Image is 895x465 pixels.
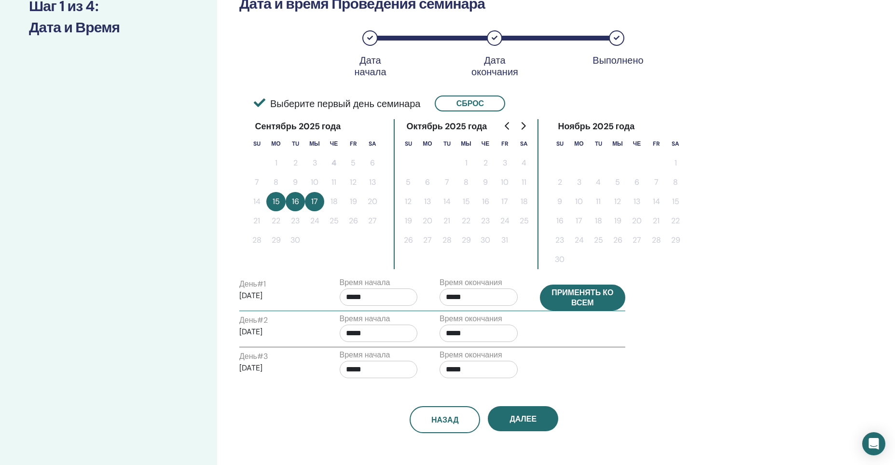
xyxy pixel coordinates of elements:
ya-tr-span: Дата начала [354,54,386,78]
ya-tr-span: Назад [431,415,459,425]
button: 7 [647,173,666,192]
ya-tr-span: FR [350,140,357,148]
button: 13 [363,173,382,192]
ya-tr-span: День [239,279,257,289]
button: 3 [305,153,324,173]
button: 9 [286,173,305,192]
button: 9 [476,173,495,192]
button: 29 [456,231,476,250]
th: Четверг [324,134,344,153]
ya-tr-span: Применять ко всем [551,287,613,308]
ya-tr-span: Ноябрь 2025 года [558,120,634,133]
button: 8 [266,173,286,192]
button: 27 [363,211,382,231]
ya-tr-span: Время окончания [440,314,502,324]
th: Суббота [514,134,534,153]
button: 26 [608,231,627,250]
button: 16 [476,192,495,211]
button: 17 [495,192,514,211]
button: Перейти к предыдущему месяцу [500,116,515,136]
th: Пятница [495,134,514,153]
button: 15 [266,192,286,211]
button: 12 [608,192,627,211]
button: 5 [344,153,363,173]
button: 14 [437,192,456,211]
ya-tr-span: Октябрь 2025 года [406,120,487,133]
button: 10 [495,173,514,192]
button: 6 [418,173,437,192]
th: Воскресенье [399,134,418,153]
ya-tr-span: Tu [292,140,299,148]
button: 20 [627,211,647,231]
button: 6 [363,153,382,173]
ya-tr-span: # [257,315,263,325]
th: Понедельник [266,134,286,153]
button: 21 [437,211,456,231]
button: 16 [550,211,569,231]
button: 12 [399,192,418,211]
button: 19 [399,211,418,231]
button: 20 [363,192,382,211]
button: 7 [247,173,266,192]
ya-tr-span: Сентябрь 2025 года [255,120,341,133]
button: 2 [286,153,305,173]
button: 30 [286,231,305,250]
button: 26 [399,231,418,250]
button: 18 [589,211,608,231]
ya-tr-span: День [239,315,257,325]
button: 24 [495,211,514,231]
button: 9 [550,192,569,211]
th: Четверг [627,134,647,153]
ya-tr-span: Мо [574,140,583,148]
ya-tr-span: 1 [263,279,266,289]
button: 1 [456,153,476,173]
ya-tr-span: Выполнено [592,54,643,67]
button: 8 [456,173,476,192]
button: 15 [456,192,476,211]
ya-tr-span: Мы [461,140,471,148]
button: Назад [410,406,480,433]
label: Время окончания [440,349,502,361]
button: 11 [589,192,608,211]
button: 25 [514,211,534,231]
button: 14 [247,192,266,211]
button: 2 [550,173,569,192]
th: Суббота [666,134,685,153]
button: Применять ко всем [540,285,626,311]
th: Воскресенье [550,134,569,153]
th: Вторник [589,134,608,153]
button: 30 [550,250,569,269]
ya-tr-span: Su [556,140,564,148]
button: 21 [647,211,666,231]
div: Откройте Интерком-Мессенджер [862,432,885,455]
ya-tr-span: Время начала [340,277,390,287]
th: Пятница [344,134,363,153]
th: Среда [456,134,476,153]
button: 5 [608,173,627,192]
ya-tr-span: Сброс [456,98,484,109]
th: Среда [305,134,324,153]
button: 26 [344,211,363,231]
button: 16 [286,192,305,211]
button: 12 [344,173,363,192]
ya-tr-span: Выберите первый день семинара [270,97,420,110]
button: 4 [324,153,344,173]
ya-tr-span: Мо [271,140,280,148]
ya-tr-span: Su [405,140,412,148]
button: 4 [514,153,534,173]
button: 23 [476,211,495,231]
button: 27 [418,231,437,250]
label: Время начала [340,349,390,361]
p: [DATE] [239,326,317,338]
th: Воскресенье [247,134,266,153]
th: Вторник [437,134,456,153]
button: 7 [437,173,456,192]
ya-tr-span: 2 [263,315,268,325]
button: 19 [608,211,627,231]
button: 23 [286,211,305,231]
button: 27 [627,231,647,250]
th: Понедельник [569,134,589,153]
button: 10 [305,173,324,192]
ya-tr-span: Мы [612,140,623,148]
button: 22 [666,211,685,231]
